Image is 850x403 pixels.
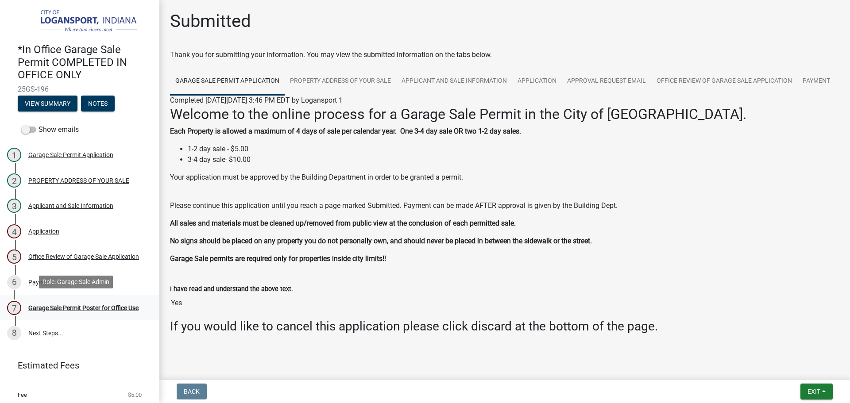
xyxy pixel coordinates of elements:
[18,96,77,111] button: View Summary
[81,100,115,107] wm-modal-confirm: Notes
[170,219,516,227] strong: All sales and materials must be cleaned up/removed from public view at the conclusion of each per...
[170,67,285,96] a: Garage Sale Permit Application
[188,154,839,165] li: 3-4 day sale- $10.00
[562,67,651,96] a: Approval Request Email
[28,203,113,209] div: Applicant and Sale Information
[170,200,839,211] p: Please continue this application until you reach a page marked Submitted. Payment can be made AFT...
[28,279,53,285] div: Payment
[800,384,833,399] button: Exit
[81,96,115,111] button: Notes
[7,249,21,264] div: 5
[170,127,521,135] strong: Each Property is allowed a maximum of 4 days of sale per calendar year. One 3-4 day sale OR two 1...
[28,253,139,260] div: Office Review of Garage Sale Application
[7,326,21,340] div: 8
[170,50,839,60] div: Thank you for submitting your information. You may view the submitted information on the tabs below.
[170,286,293,292] label: I have read and understand the above text.
[7,301,21,315] div: 7
[28,152,113,158] div: Garage Sale Permit Application
[7,148,21,162] div: 1
[18,43,152,81] h4: *In Office Garage Sale Permit COMPLETED IN OFFICE ONLY
[18,392,27,398] span: Fee
[807,388,820,395] span: Exit
[28,177,129,184] div: PROPERTY ADDRESS OF YOUR SALE
[28,305,139,311] div: Garage Sale Permit Poster for Office Use
[170,254,386,263] strong: Garage Sale permits are required only for properties inside city limits!!
[39,276,113,288] div: Role: Garage Sale Admin
[170,96,343,104] span: Completed [DATE][DATE] 3:46 PM EDT by Logansport 1
[7,173,21,188] div: 2
[797,67,835,96] a: Payment
[18,9,145,34] img: City of Logansport, Indiana
[170,237,592,245] strong: No signs should be placed on any property you do not personally own, and should never be placed i...
[7,275,21,289] div: 6
[18,100,77,107] wm-modal-confirm: Summary
[18,85,142,93] span: 25GS-196
[651,67,797,96] a: Office Review of Garage Sale Application
[188,144,839,154] li: 1-2 day sale - $5.00
[28,228,59,234] div: Application
[285,67,396,96] a: PROPERTY ADDRESS OF YOUR SALE
[170,172,839,193] p: Your application must be approved by the Building Department in order to be granted a permit.
[170,106,839,123] h2: Welcome to the online process for a Garage Sale Permit in the City of [GEOGRAPHIC_DATA].
[396,67,512,96] a: Applicant and Sale Information
[170,11,251,32] h1: Submitted
[7,199,21,213] div: 3
[7,224,21,238] div: 4
[184,388,200,395] span: Back
[170,319,839,334] h3: If you would like to cancel this application please click discard at the bottom of the page.
[128,392,142,398] span: $5.00
[7,357,145,374] a: Estimated Fees
[21,124,79,135] label: Show emails
[512,67,562,96] a: Application
[177,384,207,399] button: Back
